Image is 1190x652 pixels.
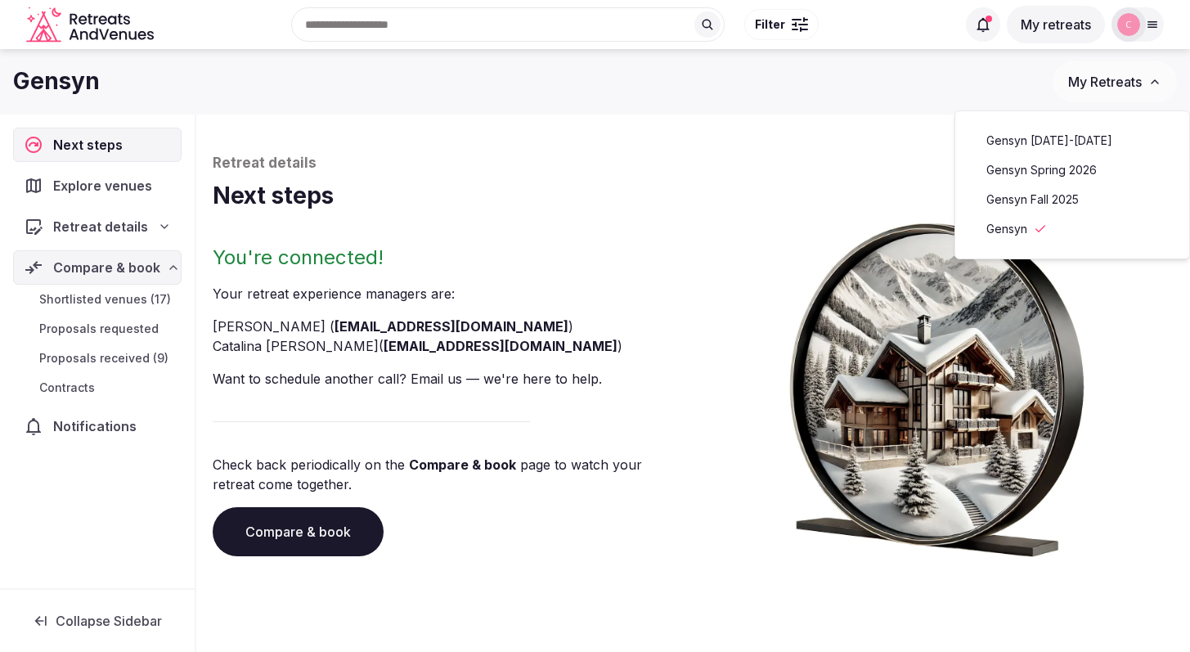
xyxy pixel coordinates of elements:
a: Next steps [13,128,182,162]
h1: Gensyn [13,65,100,97]
button: My Retreats [1053,61,1177,102]
span: Notifications [53,416,143,436]
a: Proposals requested [13,317,182,340]
button: My retreats [1007,6,1105,43]
span: Proposals received (9) [39,350,168,366]
img: chloe-6695 [1117,13,1140,36]
p: Your retreat experience manager s are : [213,284,687,304]
a: Contracts [13,376,182,399]
a: Shortlisted venues (17) [13,288,182,311]
span: Contracts [39,380,95,396]
span: My Retreats [1068,74,1142,90]
span: Filter [755,16,785,33]
p: Check back periodically on the page to watch your retreat come together. [213,455,687,494]
a: Visit the homepage [26,7,157,43]
span: Explore venues [53,176,159,196]
img: Winter chalet retreat in picture frame [766,212,1109,557]
a: My retreats [1007,16,1105,33]
button: Collapse Sidebar [13,603,182,639]
a: [EMAIL_ADDRESS][DOMAIN_NAME] [384,338,617,354]
li: [PERSON_NAME] ( ) [213,317,687,336]
a: Compare & book [213,507,384,556]
a: [EMAIL_ADDRESS][DOMAIN_NAME] [335,318,568,335]
h2: You're connected! [213,245,687,271]
span: Shortlisted venues (17) [39,291,171,308]
span: Collapse Sidebar [56,613,162,629]
button: Filter [744,9,819,40]
a: Proposals received (9) [13,347,182,370]
span: Retreat details [53,217,148,236]
p: Want to schedule another call? Email us — we're here to help. [213,369,687,389]
a: Gensyn [972,216,1173,242]
svg: Retreats and Venues company logo [26,7,157,43]
span: Compare & book [53,258,160,277]
a: Gensyn Spring 2026 [972,157,1173,183]
p: Retreat details [213,154,1174,173]
h1: Next steps [213,180,1174,212]
a: Gensyn [DATE]-[DATE] [972,128,1173,154]
a: Explore venues [13,169,182,203]
a: Notifications [13,409,182,443]
span: Next steps [53,135,129,155]
a: Gensyn Fall 2025 [972,187,1173,213]
a: Compare & book [409,456,516,473]
li: Catalina [PERSON_NAME] ( ) [213,336,687,356]
span: Proposals requested [39,321,159,337]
